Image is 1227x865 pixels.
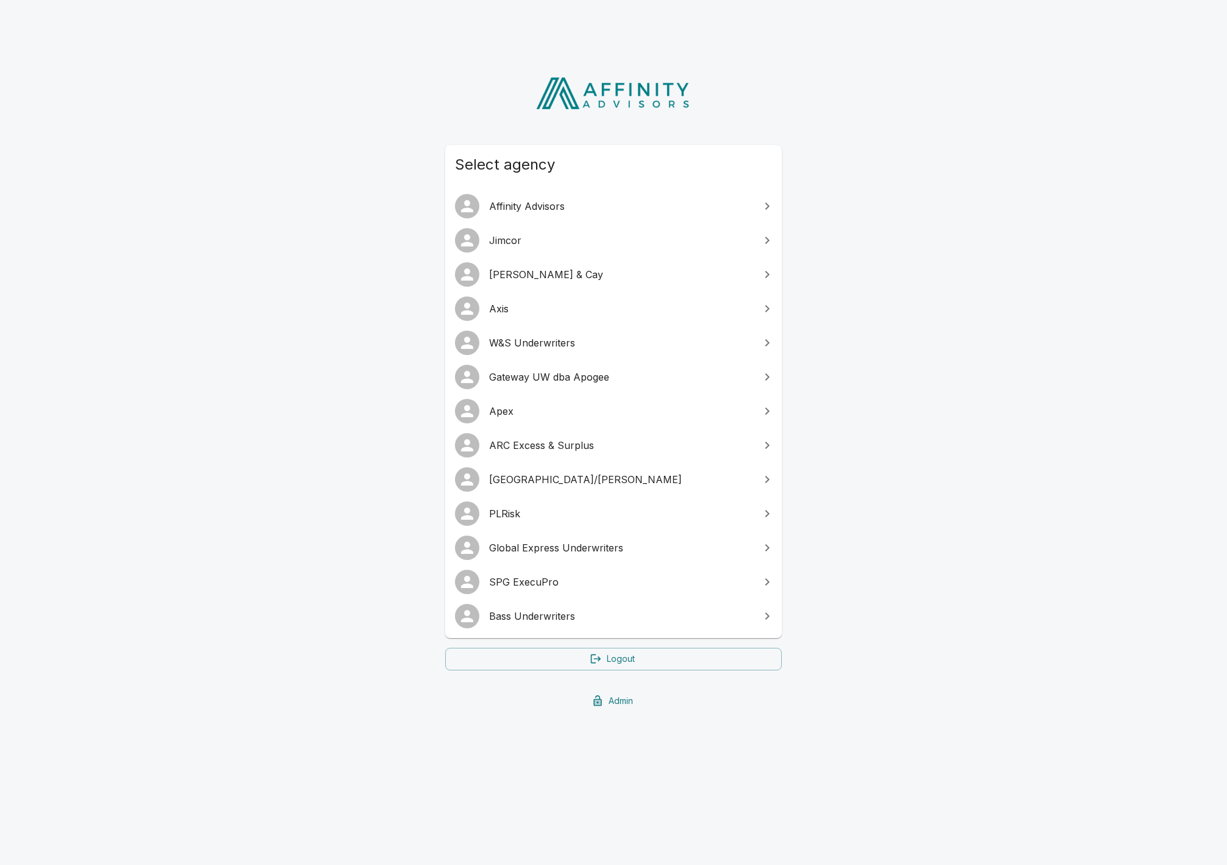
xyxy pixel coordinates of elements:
a: W&S Underwriters [445,326,782,360]
span: Global Express Underwriters [489,540,753,555]
a: [PERSON_NAME] & Cay [445,257,782,292]
span: PLRisk [489,506,753,521]
a: [GEOGRAPHIC_DATA]/[PERSON_NAME] [445,462,782,497]
span: Bass Underwriters [489,609,753,623]
a: Gateway UW dba Apogee [445,360,782,394]
span: [GEOGRAPHIC_DATA]/[PERSON_NAME] [489,472,753,487]
span: Apex [489,404,753,418]
span: Select agency [455,155,772,174]
a: Bass Underwriters [445,599,782,633]
a: Global Express Underwriters [445,531,782,565]
a: SPG ExecuPro [445,565,782,599]
span: Gateway UW dba Apogee [489,370,753,384]
a: ARC Excess & Surplus [445,428,782,462]
a: Affinity Advisors [445,189,782,223]
span: W&S Underwriters [489,336,753,350]
span: Affinity Advisors [489,199,753,214]
span: Jimcor [489,233,753,248]
a: Axis [445,292,782,326]
span: ARC Excess & Surplus [489,438,753,453]
span: SPG ExecuPro [489,575,753,589]
a: PLRisk [445,497,782,531]
a: Logout [445,648,782,670]
a: Admin [445,690,782,712]
span: [PERSON_NAME] & Cay [489,267,753,282]
a: Jimcor [445,223,782,257]
img: Affinity Advisors Logo [526,73,701,113]
a: Apex [445,394,782,428]
span: Axis [489,301,753,316]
